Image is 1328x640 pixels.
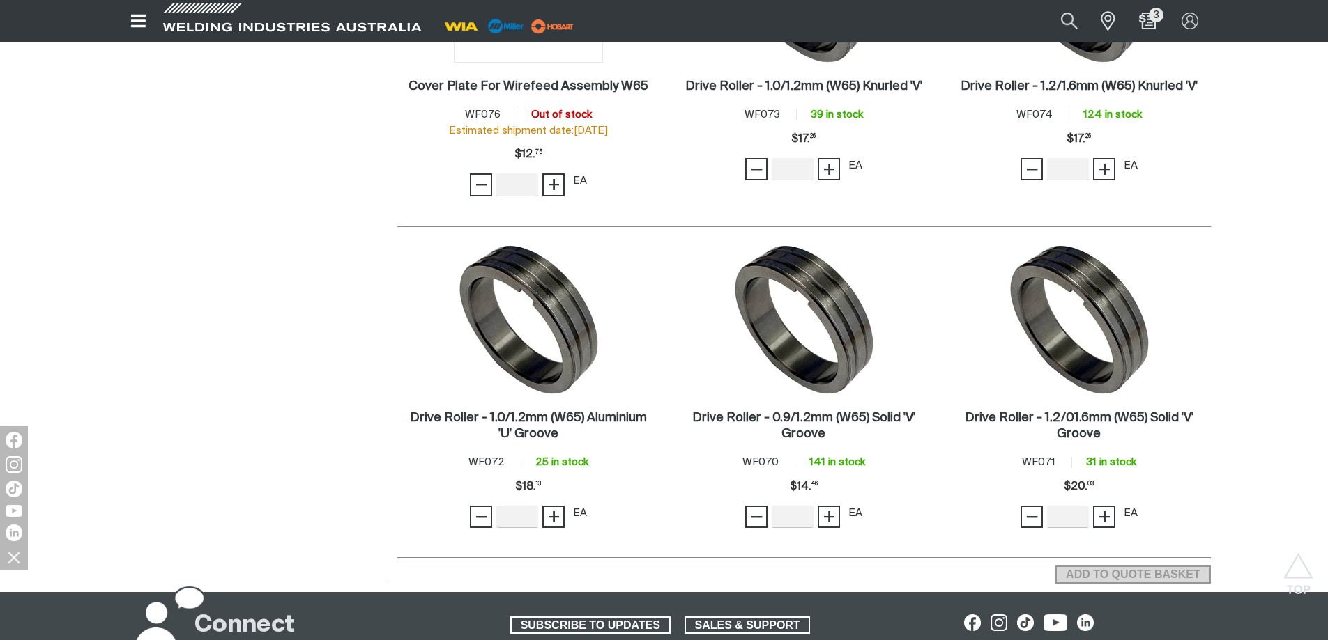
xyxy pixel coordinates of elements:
[848,158,862,174] div: EA
[515,473,541,501] div: Price
[1067,125,1091,153] span: $17.
[791,125,816,153] div: Price
[536,481,541,487] sup: 13
[790,473,818,501] span: $14.
[1098,157,1111,181] span: +
[961,80,1198,93] h2: Drive Roller - 1.2/1.6mm (W65) Knurled 'V'
[1098,505,1111,529] span: +
[547,505,560,529] span: +
[527,21,578,31] a: miller
[1087,481,1094,487] sup: 03
[692,412,915,440] h2: Drive Roller - 0.9/1.2mm (W65) Solid 'V' Groove
[409,79,648,95] a: Cover Plate For Wirefeed Assembly W65
[685,79,922,95] a: Drive Roller - 1.0/1.2mm (W65) Knurled 'V'
[409,80,648,93] h2: Cover Plate For Wirefeed Assembly W65
[810,134,816,139] sup: 26
[6,505,22,517] img: YouTube
[1005,245,1154,394] img: Drive Roller - 1.2/01.6mm (W65) Solid 'V' Groove
[750,157,763,181] span: −
[686,616,809,634] span: SALES & SUPPORT
[547,173,560,196] span: +
[410,412,647,440] h2: Drive Roller - 1.0/1.2mm (W65) Aluminium 'U' Groove
[6,456,22,473] img: Instagram
[512,616,669,634] span: SUBSCRIBE TO UPDATES
[527,16,578,37] img: miller
[1124,506,1138,522] div: EA
[573,506,587,522] div: EA
[823,157,836,181] span: +
[1283,553,1314,584] button: Scroll to top
[1022,457,1055,467] span: WF071
[468,457,505,467] span: WF072
[535,457,588,467] span: 25 in stock
[1055,561,1210,584] section: Add to cart control
[965,412,1193,440] h2: Drive Roller - 1.2/01.6mm (W65) Solid 'V' Groove
[750,505,763,529] span: −
[1083,109,1142,120] span: 124 in stock
[685,80,922,93] h2: Drive Roller - 1.0/1.2mm (W65) Knurled 'V'
[475,173,488,196] span: −
[6,524,22,541] img: LinkedIn
[535,150,542,155] sup: 75
[1064,473,1094,501] span: $20.
[1028,6,1093,37] input: Product name or item number...
[745,109,780,120] span: WF073
[729,245,878,394] img: Drive Roller - 0.9/1.2mm (W65) Solid 'V' Groove
[680,410,929,442] a: Drive Roller - 0.9/1.2mm (W65) Solid 'V' Groove
[1124,158,1138,174] div: EA
[1016,109,1053,120] span: WF074
[1086,457,1136,467] span: 31 in stock
[1064,473,1094,501] div: Price
[1085,134,1091,139] sup: 26
[811,109,863,120] span: 39 in stock
[6,481,22,497] img: TikTok
[449,125,608,136] span: Estimated shipment date: [DATE]
[514,141,542,169] span: $12.
[955,410,1204,442] a: Drive Roller - 1.2/01.6mm (W65) Solid 'V' Groove
[809,457,865,467] span: 141 in stock
[6,432,22,448] img: Facebook
[1025,505,1039,529] span: −
[573,173,587,189] div: EA
[1055,565,1210,584] button: Add selected products to the shopping cart
[531,109,592,120] span: Out of stock
[1057,565,1209,584] span: ADD TO QUOTE BASKET
[510,616,671,634] a: SUBSCRIBE TO UPDATES
[465,109,501,120] span: WF076
[790,473,818,501] div: Price
[1025,157,1039,181] span: −
[2,545,26,569] img: hide socials
[514,141,542,169] div: Price
[961,79,1198,95] a: Drive Roller - 1.2/1.6mm (W65) Knurled 'V'
[791,125,816,153] span: $17.
[515,473,541,501] span: $18.
[404,410,653,442] a: Drive Roller - 1.0/1.2mm (W65) Aluminium 'U' Groove
[823,505,836,529] span: +
[454,245,603,394] img: Drive Roller - 1.0/1.2mm (W65) Aluminium 'U' Groove
[742,457,779,467] span: WF070
[685,616,811,634] a: SALES & SUPPORT
[811,481,818,487] sup: 46
[1046,6,1093,37] button: Search products
[475,505,488,529] span: −
[1067,125,1091,153] div: Price
[848,506,862,522] div: EA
